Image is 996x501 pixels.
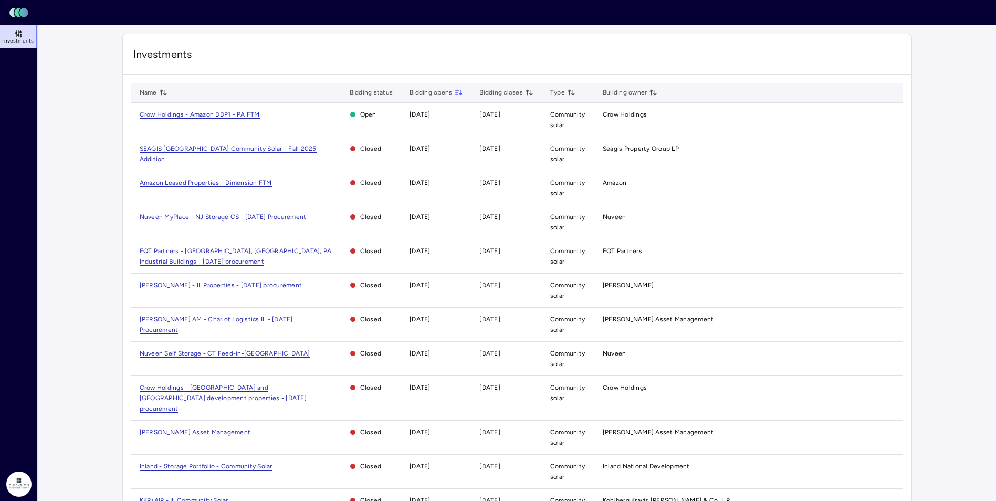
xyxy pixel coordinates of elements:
span: Type [550,87,575,98]
td: Inland National Development [594,455,903,489]
time: [DATE] [479,316,500,323]
time: [DATE] [479,111,500,118]
span: Crow Holdings - Amazon DDP1 - PA FTM [140,111,260,119]
td: Community solar [542,171,594,205]
td: Community solar [542,376,594,421]
td: [PERSON_NAME] Asset Management [594,421,903,455]
span: Closed [350,212,393,222]
time: [DATE] [410,384,431,391]
span: Bidding closes [479,87,533,98]
td: Community solar [542,455,594,489]
img: Dimension Energy [6,472,32,497]
button: toggle sorting [567,88,575,97]
time: [DATE] [479,247,500,255]
span: Nuveen Self Storage - CT Feed-in-[GEOGRAPHIC_DATA] [140,350,310,358]
td: Crow Holdings [594,103,903,137]
span: Closed [350,348,393,359]
a: Amazon Leased Properties - Dimension FTM [140,179,272,186]
span: Open [350,109,393,120]
td: [PERSON_NAME] Asset Management [594,308,903,342]
a: Inland - Storage Portfolio - Community Solar [140,463,272,470]
span: Closed [350,382,393,393]
td: Community solar [542,308,594,342]
span: Closed [350,143,393,154]
time: [DATE] [410,281,431,289]
a: [PERSON_NAME] AM - Chariot Logistics IL - [DATE] Procurement [140,316,293,333]
td: Seagis Property Group LP [594,137,903,171]
span: Investments [2,38,34,44]
td: Amazon [594,171,903,205]
td: Community solar [542,421,594,455]
span: Closed [350,178,393,188]
td: [PERSON_NAME] [594,274,903,308]
time: [DATE] [410,213,431,221]
time: [DATE] [410,350,431,357]
button: toggle sorting [525,88,533,97]
time: [DATE] [479,429,500,436]
time: [DATE] [410,429,431,436]
td: Nuveen [594,342,903,376]
button: toggle sorting [159,88,167,97]
span: Closed [350,314,393,325]
time: [DATE] [410,111,431,118]
a: EQT Partners - [GEOGRAPHIC_DATA], [GEOGRAPHIC_DATA], PA Industrial Buildings - [DATE] procurement [140,247,332,265]
a: [PERSON_NAME] - IL Properties - [DATE] procurement [140,281,302,289]
button: toggle sorting [454,88,463,97]
a: SEAGIS [GEOGRAPHIC_DATA] Community Solar - Fall 2025 Addition [140,145,317,163]
a: Crow Holdings - Amazon DDP1 - PA FTM [140,111,260,118]
a: Nuveen MyPlace - NJ Storage CS - [DATE] Procurement [140,213,307,221]
span: Amazon Leased Properties - Dimension FTM [140,179,272,187]
td: EQT Partners [594,239,903,274]
time: [DATE] [479,281,500,289]
time: [DATE] [410,247,431,255]
time: [DATE] [479,463,500,470]
span: [PERSON_NAME] AM - Chariot Logistics IL - [DATE] Procurement [140,316,293,334]
span: Closed [350,246,393,256]
span: Closed [350,280,393,290]
span: Investments [133,47,901,61]
span: Name [140,87,167,98]
a: Crow Holdings - [GEOGRAPHIC_DATA] and [GEOGRAPHIC_DATA] development properties - [DATE] procurement [140,384,307,412]
td: Community solar [542,274,594,308]
time: [DATE] [410,463,431,470]
td: Crow Holdings [594,376,903,421]
td: Nuveen [594,205,903,239]
a: [PERSON_NAME] Asset Management [140,429,251,436]
td: Community solar [542,342,594,376]
button: toggle sorting [649,88,657,97]
td: Community solar [542,103,594,137]
span: EQT Partners - [GEOGRAPHIC_DATA], [GEOGRAPHIC_DATA], PA Industrial Buildings - [DATE] procurement [140,247,332,266]
span: Building owner [603,87,658,98]
span: Bidding status [350,87,393,98]
time: [DATE] [410,179,431,186]
time: [DATE] [479,384,500,391]
time: [DATE] [479,213,500,221]
a: Nuveen Self Storage - CT Feed-in-[GEOGRAPHIC_DATA] [140,350,310,357]
time: [DATE] [479,145,500,152]
time: [DATE] [410,145,431,152]
td: Community solar [542,137,594,171]
span: Closed [350,427,393,437]
td: Community solar [542,205,594,239]
time: [DATE] [479,179,500,186]
td: Community solar [542,239,594,274]
span: Inland - Storage Portfolio - Community Solar [140,463,272,471]
time: [DATE] [410,316,431,323]
span: Closed [350,461,393,472]
span: Crow Holdings - [GEOGRAPHIC_DATA] and [GEOGRAPHIC_DATA] development properties - [DATE] procurement [140,384,307,413]
time: [DATE] [479,350,500,357]
span: Bidding opens [410,87,463,98]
